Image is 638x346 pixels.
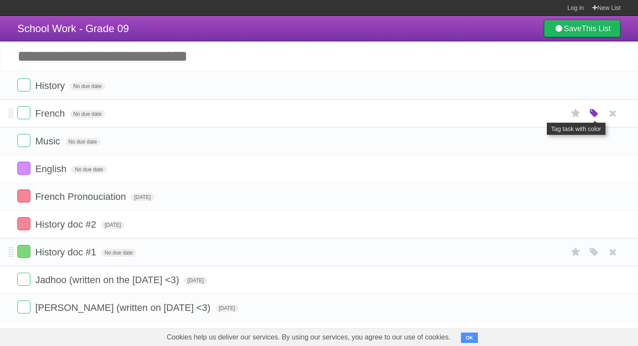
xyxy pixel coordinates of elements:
[35,274,181,285] span: Jadhoo (written on the [DATE] <3)
[17,245,30,258] label: Done
[568,106,584,121] label: Star task
[544,20,621,37] a: SaveThis List
[215,304,239,312] span: [DATE]
[568,245,584,259] label: Star task
[35,219,99,230] span: History doc #2
[17,300,30,313] label: Done
[17,162,30,175] label: Done
[71,166,106,173] span: No due date
[70,82,105,90] span: No due date
[17,23,129,34] span: School Work - Grade 09
[184,277,207,284] span: [DATE]
[35,80,67,91] span: History
[17,217,30,230] label: Done
[35,163,69,174] span: English
[17,78,30,91] label: Done
[35,302,213,313] span: [PERSON_NAME] (written on [DATE] <3)
[35,108,67,119] span: French
[35,247,99,258] span: History doc #1
[35,191,128,202] span: French Pronouciation
[101,221,125,229] span: [DATE]
[17,273,30,286] label: Done
[582,24,611,33] b: This List
[131,193,154,201] span: [DATE]
[17,106,30,119] label: Done
[158,329,459,346] span: Cookies help us deliver our services. By using our services, you agree to our use of cookies.
[65,138,100,146] span: No due date
[17,189,30,202] label: Done
[461,333,478,343] button: OK
[35,136,62,147] span: Music
[101,249,136,257] span: No due date
[70,110,105,118] span: No due date
[17,134,30,147] label: Done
